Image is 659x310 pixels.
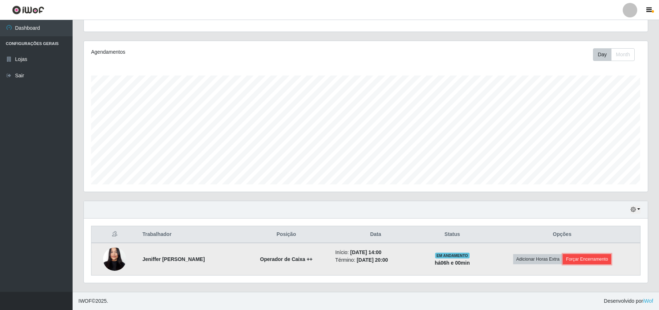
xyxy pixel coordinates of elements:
img: CoreUI Logo [12,5,44,15]
strong: Jeniffer [PERSON_NAME] [142,256,205,262]
time: [DATE] 14:00 [350,249,381,255]
div: Toolbar with button groups [593,48,640,61]
strong: há 06 h e 00 min [435,260,470,266]
th: Posição [242,226,331,243]
button: Month [611,48,635,61]
button: Day [593,48,611,61]
img: 1724686435024.jpeg [103,234,126,285]
span: IWOF [78,298,92,304]
span: EM ANDAMENTO [435,253,470,258]
li: Término: [335,256,416,264]
a: iWof [643,298,653,304]
th: Opções [484,226,640,243]
span: Desenvolvido por [604,297,653,305]
span: © 2025 . [78,297,108,305]
th: Data [331,226,421,243]
time: [DATE] 20:00 [357,257,388,263]
th: Status [420,226,484,243]
button: Forçar Encerramento [563,254,611,264]
div: First group [593,48,635,61]
button: Adicionar Horas Extra [513,254,563,264]
strong: Operador de Caixa ++ [260,256,313,262]
li: Início: [335,249,416,256]
div: Agendamentos [91,48,314,56]
th: Trabalhador [138,226,241,243]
